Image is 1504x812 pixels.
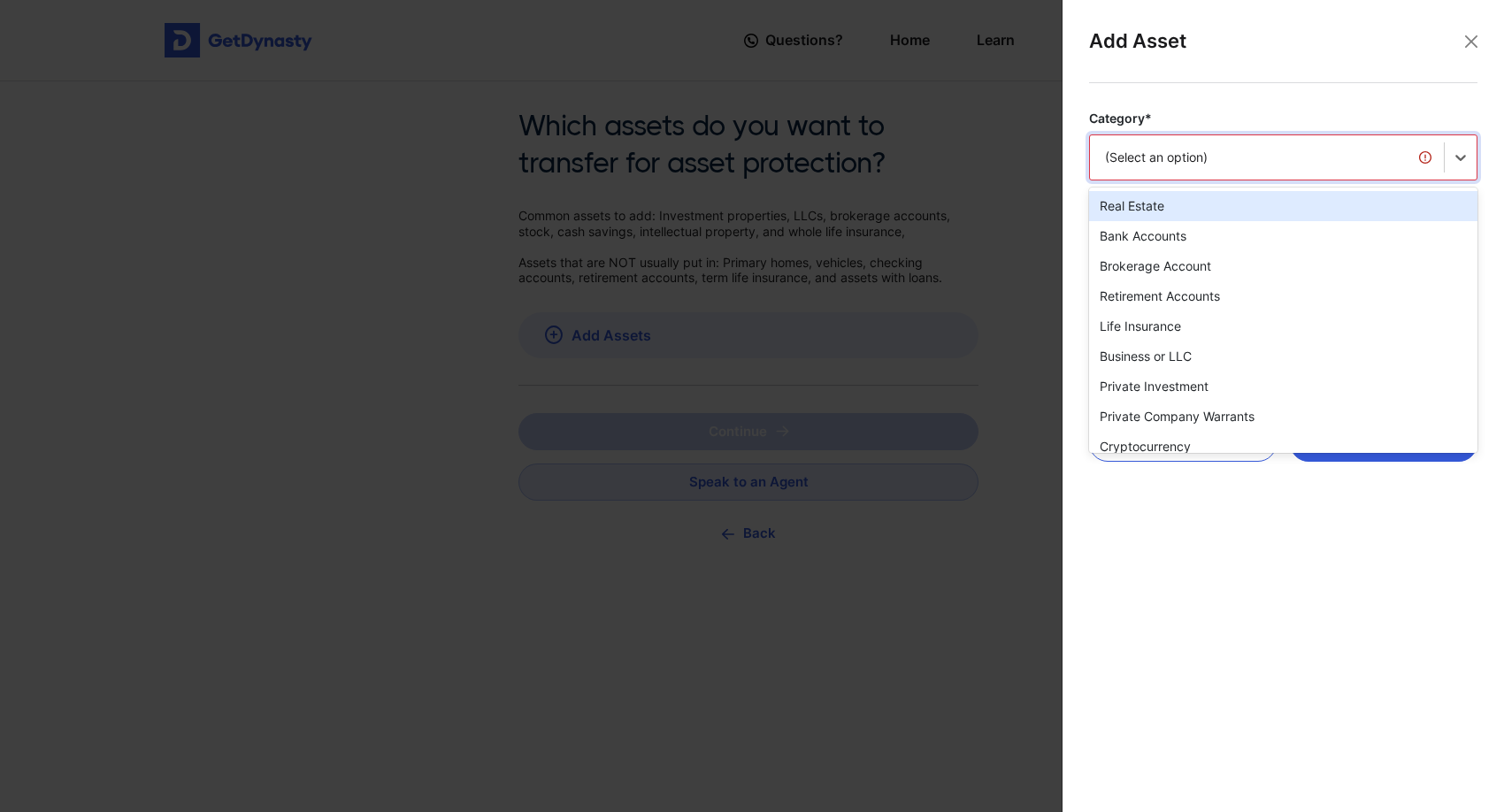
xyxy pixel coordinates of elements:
[1089,341,1477,372] div: Business or LLC
[1089,372,1477,402] div: Private Investment
[1089,402,1477,432] div: Private Company Warrants
[1089,110,1477,127] label: Category*
[1458,28,1485,55] button: Close
[1089,27,1477,83] div: Add Asset
[1089,221,1477,251] div: Bank Accounts
[1089,251,1477,281] div: Brokerage Account
[1089,311,1477,341] div: Life Insurance
[1089,191,1477,221] div: Real Estate
[1089,281,1477,311] div: Retirement Accounts
[1089,432,1477,462] div: Cryptocurrency
[1105,149,1429,166] div: (Select an option)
